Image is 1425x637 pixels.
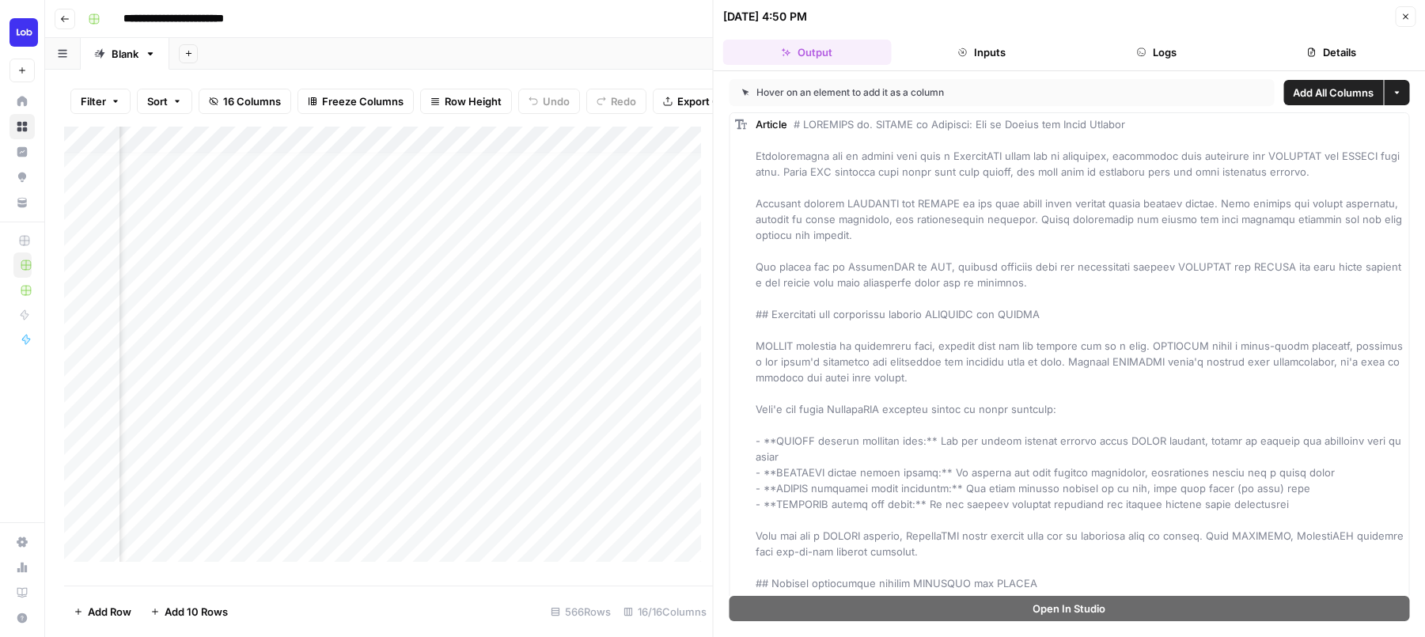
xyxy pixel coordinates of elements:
[9,165,35,190] a: Opportunities
[9,114,35,139] a: Browse
[653,89,744,114] button: Export CSV
[611,93,636,109] span: Redo
[730,596,1410,621] button: Open In Studio
[112,46,138,62] div: Blank
[1072,40,1241,65] button: Logs
[420,89,512,114] button: Row Height
[677,93,733,109] span: Export CSV
[137,89,192,114] button: Sort
[518,89,580,114] button: Undo
[897,40,1066,65] button: Inputs
[199,89,291,114] button: 16 Columns
[9,605,35,631] button: Help + Support
[9,580,35,605] a: Learning Hub
[9,139,35,165] a: Insights
[9,13,35,52] button: Workspace: Lob
[445,93,502,109] span: Row Height
[9,529,35,555] a: Settings
[586,89,646,114] button: Redo
[9,18,38,47] img: Lob Logo
[1293,85,1374,100] span: Add All Columns
[147,93,168,109] span: Sort
[223,93,281,109] span: 16 Columns
[81,38,169,70] a: Blank
[543,93,570,109] span: Undo
[742,85,1103,100] div: Hover on an element to add it as a column
[88,604,131,620] span: Add Row
[9,89,35,114] a: Home
[298,89,414,114] button: Freeze Columns
[64,599,141,624] button: Add Row
[70,89,131,114] button: Filter
[141,599,237,624] button: Add 10 Rows
[81,93,106,109] span: Filter
[9,190,35,215] a: Your Data
[723,40,892,65] button: Output
[1033,601,1105,616] span: Open In Studio
[1247,40,1416,65] button: Details
[9,555,35,580] a: Usage
[165,604,228,620] span: Add 10 Rows
[617,599,713,624] div: 16/16 Columns
[322,93,404,109] span: Freeze Columns
[723,9,807,25] div: [DATE] 4:50 PM
[756,118,787,131] span: Article
[544,599,617,624] div: 566 Rows
[1283,80,1383,105] button: Add All Columns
